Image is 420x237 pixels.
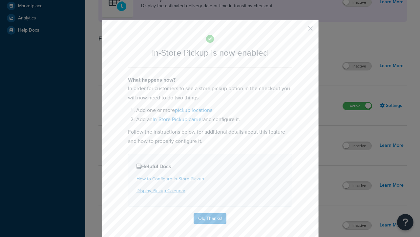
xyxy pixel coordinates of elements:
[175,106,212,114] a: pickup locations
[128,48,292,58] h2: In-Store Pickup is now enabled
[194,213,226,224] button: Ok, Thanks!
[128,76,292,84] h4: What happens now?
[136,106,292,115] li: Add one or more .
[136,187,185,194] a: Display Pickup Calendar
[153,116,203,123] a: In-Store Pickup carrier
[136,175,204,182] a: How to Configure In-Store Pickup
[136,163,283,171] h4: Helpful Docs
[128,84,292,102] p: In order for customers to see a store pickup option in the checkout you will now need to do two t...
[128,127,292,146] p: Follow the instructions below for additional details about this feature and how to properly confi...
[136,115,292,124] li: Add an and configure it.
